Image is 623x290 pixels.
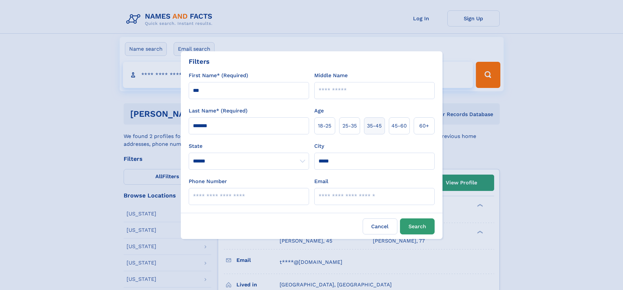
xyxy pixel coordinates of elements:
span: 25‑35 [342,122,357,130]
label: First Name* (Required) [189,72,248,79]
label: City [314,142,324,150]
label: Cancel [363,218,397,234]
label: Email [314,178,328,185]
label: Middle Name [314,72,348,79]
span: 45‑60 [391,122,407,130]
span: 60+ [419,122,429,130]
label: Age [314,107,324,115]
span: 18‑25 [318,122,331,130]
label: State [189,142,309,150]
label: Phone Number [189,178,227,185]
span: 35‑45 [367,122,382,130]
button: Search [400,218,435,234]
div: Filters [189,57,210,66]
label: Last Name* (Required) [189,107,248,115]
